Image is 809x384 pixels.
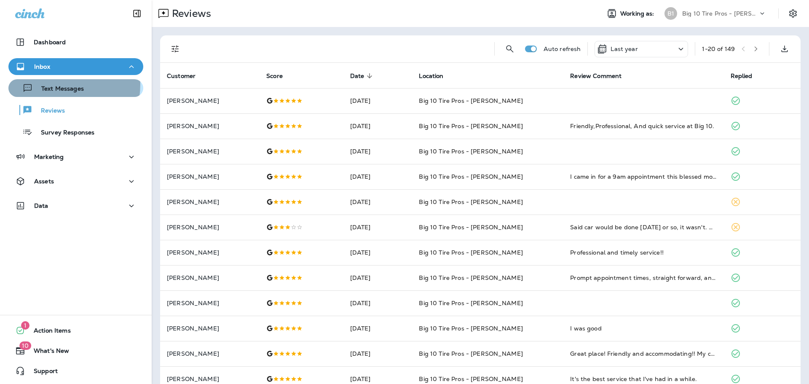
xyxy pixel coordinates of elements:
[664,7,677,20] div: B1
[21,321,29,330] span: 1
[25,368,58,378] span: Support
[570,122,717,130] div: Friendly,Professional, And quick service at Big 10.
[343,316,413,341] td: [DATE]
[419,148,522,155] span: Big 10 Tire Pros - [PERSON_NAME]
[167,350,253,357] p: [PERSON_NAME]
[167,123,253,129] p: [PERSON_NAME]
[8,34,143,51] button: Dashboard
[570,223,717,231] div: Said car would be done in 1 day or so, it wasn't. Had my car for almost a week never updated me a...
[682,10,758,17] p: Big 10 Tire Pros - [PERSON_NAME]
[419,97,522,105] span: Big 10 Tire Pros - [PERSON_NAME]
[343,139,413,164] td: [DATE]
[419,223,522,231] span: Big 10 Tire Pros - [PERSON_NAME]
[25,327,71,337] span: Action Items
[419,274,522,282] span: Big 10 Tire Pros - [PERSON_NAME]
[343,341,413,366] td: [DATE]
[350,72,375,80] span: Date
[419,173,522,180] span: Big 10 Tire Pros - [PERSON_NAME]
[8,173,143,190] button: Assets
[419,325,522,332] span: Big 10 Tire Pros - [PERSON_NAME]
[544,46,581,52] p: Auto refresh
[343,265,413,290] td: [DATE]
[343,215,413,240] td: [DATE]
[419,299,522,307] span: Big 10 Tire Pros - [PERSON_NAME]
[570,172,717,181] div: I came in for a 9am appointment this blessed morning. Arrived at 8:50 and they took my vehicle in...
[32,129,94,137] p: Survey Responses
[167,249,253,256] p: [PERSON_NAME]
[167,199,253,205] p: [PERSON_NAME]
[34,178,54,185] p: Assets
[167,97,253,104] p: [PERSON_NAME]
[167,274,253,281] p: [PERSON_NAME]
[8,148,143,165] button: Marketing
[33,85,84,93] p: Text Messages
[266,72,294,80] span: Score
[702,46,735,52] div: 1 - 20 of 149
[419,72,454,80] span: Location
[343,240,413,265] td: [DATE]
[419,122,522,130] span: Big 10 Tire Pros - [PERSON_NAME]
[350,73,364,80] span: Date
[34,63,50,70] p: Inbox
[419,249,522,256] span: Big 10 Tire Pros - [PERSON_NAME]
[167,224,253,231] p: [PERSON_NAME]
[8,342,143,359] button: 10What's New
[570,375,717,383] div: It's the best service that I've had in a while.
[611,46,638,52] p: Last year
[8,79,143,97] button: Text Messages
[8,322,143,339] button: 1Action Items
[8,101,143,119] button: Reviews
[731,73,753,80] span: Replied
[785,6,801,21] button: Settings
[8,123,143,141] button: Survey Responses
[570,248,717,257] div: Professional and timely service!!
[167,376,253,382] p: [PERSON_NAME]
[167,173,253,180] p: [PERSON_NAME]
[343,189,413,215] td: [DATE]
[731,72,763,80] span: Replied
[570,72,632,80] span: Review Comment
[125,5,149,22] button: Collapse Sidebar
[570,324,717,333] div: I was good
[167,300,253,306] p: [PERSON_NAME]
[32,107,65,115] p: Reviews
[19,341,31,350] span: 10
[25,347,69,357] span: What's New
[167,325,253,332] p: [PERSON_NAME]
[266,73,283,80] span: Score
[169,7,211,20] p: Reviews
[34,153,64,160] p: Marketing
[501,40,518,57] button: Search Reviews
[343,290,413,316] td: [DATE]
[343,164,413,189] td: [DATE]
[620,10,656,17] span: Working as:
[167,72,206,80] span: Customer
[8,197,143,214] button: Data
[419,375,522,383] span: Big 10 Tire Pros - [PERSON_NAME]
[34,202,48,209] p: Data
[343,88,413,113] td: [DATE]
[570,73,621,80] span: Review Comment
[419,73,443,80] span: Location
[419,350,522,357] span: Big 10 Tire Pros - [PERSON_NAME]
[419,198,522,206] span: Big 10 Tire Pros - [PERSON_NAME]
[8,58,143,75] button: Inbox
[167,73,196,80] span: Customer
[343,113,413,139] td: [DATE]
[167,148,253,155] p: [PERSON_NAME]
[776,40,793,57] button: Export as CSV
[34,39,66,46] p: Dashboard
[167,40,184,57] button: Filters
[570,349,717,358] div: Great place! Friendly and accommodating!! My car is happy after its oil change and tuneup!!
[8,363,143,379] button: Support
[570,274,717,282] div: Prompt appointment times, straight forward, and honest. Next time I have car trouble they will be...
